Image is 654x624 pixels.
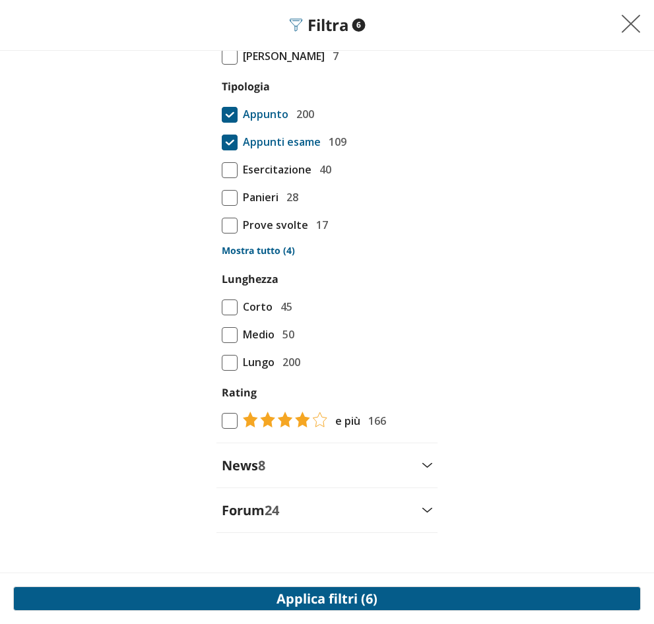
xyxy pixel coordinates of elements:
span: 7 [327,47,339,65]
span: Panieri [238,189,278,206]
span: Corto [238,298,273,315]
img: Apri e chiudi sezione [422,462,432,468]
span: Lungo [238,354,275,371]
a: Mostra tutto (4) [222,244,432,257]
label: Tipologia [222,79,270,94]
span: [PERSON_NAME] [238,47,325,65]
button: Applica filtri (6) [13,586,641,611]
label: News [222,456,265,474]
span: 45 [275,298,292,315]
span: e più [330,412,360,429]
span: 24 [265,501,279,519]
span: 109 [323,133,346,150]
span: 6 [352,18,365,32]
img: Chiudi filtri mobile [621,14,641,34]
span: 28 [281,189,298,206]
span: 166 [363,412,386,429]
span: 200 [277,354,300,371]
span: 40 [314,161,331,178]
label: Rating [222,384,432,401]
span: 8 [258,456,265,474]
div: Filtra [289,16,365,34]
span: Medio [238,326,275,343]
span: 50 [277,326,294,343]
span: Esercitazione [238,161,311,178]
img: tasso di risposta 4+ [238,412,327,427]
label: Forum [222,501,279,519]
label: Lunghezza [222,272,278,286]
span: 200 [291,106,314,123]
span: Appunti esame [238,133,321,150]
span: Prove svolte [238,216,308,234]
img: Filtra filtri mobile [289,18,302,32]
img: Apri e chiudi sezione [422,507,432,513]
span: 17 [311,216,328,234]
span: Appunto [238,106,288,123]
